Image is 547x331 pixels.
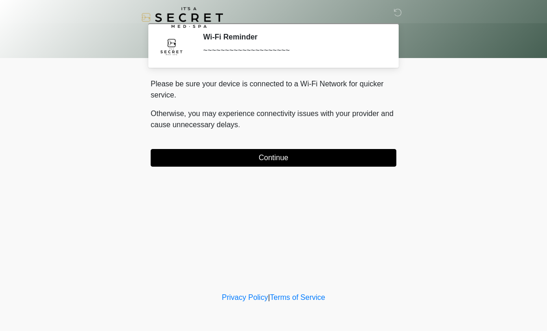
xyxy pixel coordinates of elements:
div: ~~~~~~~~~~~~~~~~~~~~ [203,45,382,56]
button: Continue [151,149,396,167]
img: It's A Secret Med Spa Logo [141,7,223,28]
span: . [238,121,240,129]
a: | [268,293,270,301]
a: Terms of Service [270,293,325,301]
p: Otherwise, you may experience connectivity issues with your provider and cause unnecessary delays [151,108,396,130]
img: Agent Avatar [158,32,185,60]
a: Privacy Policy [222,293,268,301]
h2: Wi-Fi Reminder [203,32,382,41]
p: Please be sure your device is connected to a Wi-Fi Network for quicker service. [151,78,396,101]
